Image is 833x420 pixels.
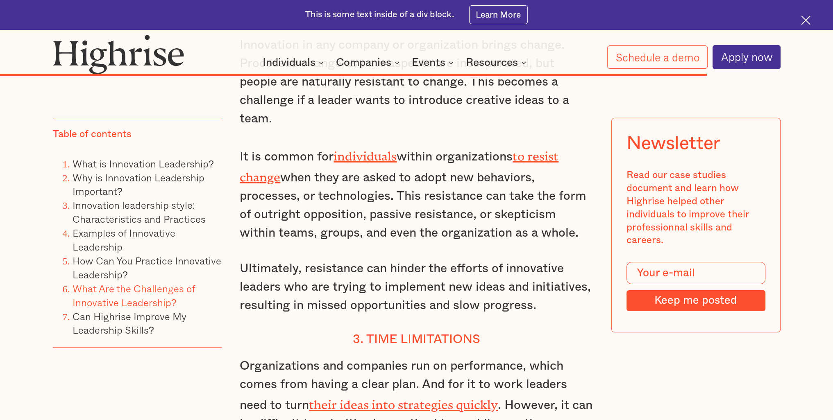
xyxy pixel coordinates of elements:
div: Companies [336,58,391,68]
a: Examples of Innovative Leadership [73,225,175,254]
div: This is some text inside of a div block. [305,9,454,21]
div: Events [412,58,445,68]
a: Innovation leadership style: Characteristics and Practices [73,198,206,227]
img: Highrise logo [53,34,184,74]
a: Learn More [469,5,528,24]
div: Individuals [263,58,315,68]
div: Resources [466,58,529,68]
p: Innovation in any company or organization brings change. Processes change as new aspects are inco... [240,36,593,128]
div: Individuals [263,58,326,68]
div: Companies [336,58,402,68]
a: What Are the Challenges of Innovative Leadership? [73,281,195,310]
input: Your e-mail [626,262,765,285]
h4: 3. Time Limitations [240,332,593,347]
div: Read our case studies document and learn how Highrise helped other individuals to improve their p... [626,169,765,247]
div: Events [412,58,456,68]
a: What is Innovation Leadership? [73,156,214,171]
div: Table of contents [53,128,132,141]
a: Why is Innovation Leadership Important? [73,170,204,199]
a: individuals [334,149,397,157]
a: Can Highrise Improve My Leadership Skills? [73,309,186,338]
a: to resist change [240,149,558,178]
div: Resources [466,58,518,68]
a: their ideas into strategies quickly [309,397,498,406]
p: It is common for within organizations when they are asked to adopt new behaviors, processes, or t... [240,145,593,242]
a: Apply now [713,45,781,69]
div: Newsletter [626,133,720,154]
form: Modal Form [626,262,765,311]
a: Schedule a demo [607,45,708,69]
img: Cross icon [801,16,810,25]
input: Keep me posted [626,291,765,311]
a: How Can You Practice Innovative Leadership? [73,253,221,282]
p: Ultimately, resistance can hinder the efforts of innovative leaders who are trying to implement n... [240,260,593,315]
